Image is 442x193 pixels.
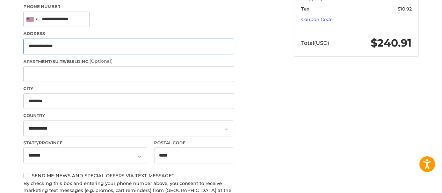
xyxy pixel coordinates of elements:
div: United States: +1 [24,12,40,27]
span: Tax [301,6,309,12]
label: State/Province [23,140,147,146]
label: Country [23,112,234,119]
iframe: Google Customer Reviews [384,174,442,193]
label: Send me news and special offers via text message* [23,173,234,178]
label: Apartment/Suite/Building [23,58,234,65]
label: Phone Number [23,4,234,10]
span: $10.92 [398,6,412,12]
small: (Optional) [89,58,113,64]
span: Total (USD) [301,40,329,46]
label: Address [23,30,234,37]
label: Postal Code [154,140,234,146]
a: Coupon Code [301,16,333,22]
label: City [23,85,234,92]
span: $240.91 [371,36,412,49]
